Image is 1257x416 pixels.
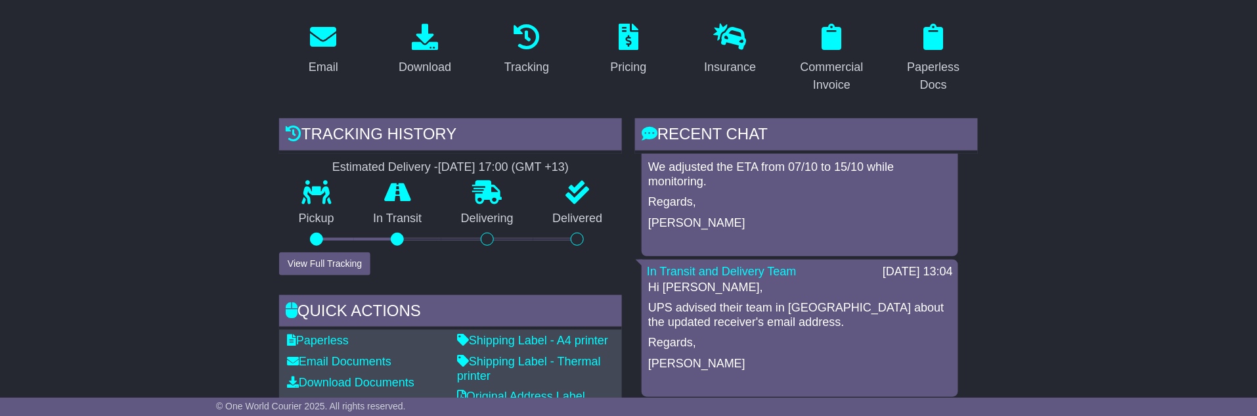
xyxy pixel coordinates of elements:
[354,212,442,226] p: In Transit
[300,19,347,81] a: Email
[279,212,354,226] p: Pickup
[889,19,978,99] a: Paperless Docs
[648,281,952,295] p: Hi [PERSON_NAME],
[399,58,451,76] div: Download
[279,118,622,154] div: Tracking history
[883,265,953,279] div: [DATE] 13:04
[898,58,969,94] div: Paperless Docs
[796,58,868,94] div: Commercial Invoice
[287,355,391,368] a: Email Documents
[438,160,569,175] div: [DATE] 17:00 (GMT +13)
[602,19,655,81] a: Pricing
[309,58,338,76] div: Email
[635,118,978,154] div: RECENT CHAT
[441,212,533,226] p: Delivering
[648,160,952,189] p: We adjusted the ETA from 07/10 to 15/10 while monitoring.
[216,401,406,411] span: © One World Courier 2025. All rights reserved.
[279,295,622,331] div: Quick Actions
[648,301,952,329] p: UPS advised their team in [GEOGRAPHIC_DATA] about the updated receiver's email address.
[457,390,585,403] a: Original Address Label
[457,334,608,347] a: Shipping Label - A4 printer
[496,19,558,81] a: Tracking
[279,160,622,175] div: Estimated Delivery -
[287,376,414,389] a: Download Documents
[287,334,349,347] a: Paperless
[457,355,601,382] a: Shipping Label - Thermal printer
[648,216,952,231] p: [PERSON_NAME]
[787,19,876,99] a: Commercial Invoice
[648,195,952,210] p: Regards,
[648,336,952,350] p: Regards,
[610,58,646,76] div: Pricing
[648,357,952,371] p: [PERSON_NAME]
[533,212,623,226] p: Delivered
[390,19,460,81] a: Download
[504,58,549,76] div: Tracking
[279,252,370,275] button: View Full Tracking
[695,19,764,81] a: Insurance
[647,265,797,278] a: In Transit and Delivery Team
[704,58,756,76] div: Insurance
